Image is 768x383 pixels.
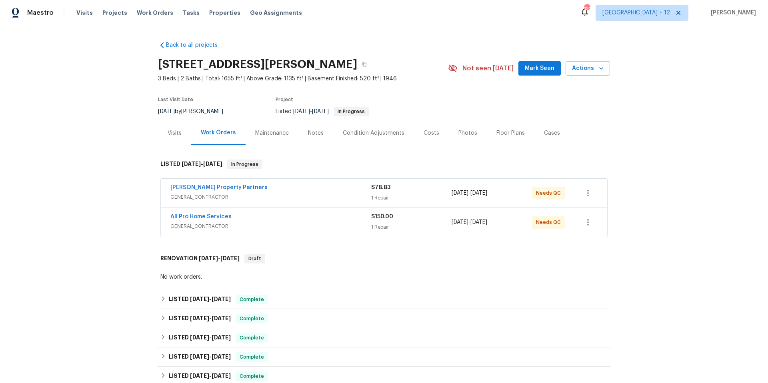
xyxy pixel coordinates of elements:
span: Not seen [DATE] [462,64,514,72]
span: Mark Seen [525,64,554,74]
div: Notes [308,129,324,137]
h6: LISTED [169,371,231,381]
span: [DATE] [212,315,231,321]
div: LISTED [DATE]-[DATE]Complete [158,290,610,309]
span: - [190,315,231,321]
span: GENERAL_CONTRACTOR [170,222,371,230]
a: All Pro Home Services [170,214,232,219]
span: [DATE] [212,354,231,359]
div: No work orders. [160,273,608,281]
span: [DATE] [190,315,209,321]
a: [PERSON_NAME] Property Partners [170,185,268,190]
button: Copy Address [357,57,372,72]
span: [DATE] [312,109,329,114]
div: Photos [458,129,477,137]
span: - [452,218,487,226]
span: [DATE] [470,190,487,196]
h6: LISTED [160,160,222,169]
span: - [452,189,487,197]
span: Properties [209,9,240,17]
span: [DATE] [470,219,487,225]
span: [DATE] [452,219,468,225]
span: 3 Beds | 2 Baths | Total: 1655 ft² | Above Grade: 1135 ft² | Basement Finished: 520 ft² | 1946 [158,75,448,83]
span: Actions [572,64,604,74]
span: Complete [236,295,267,303]
span: Last Visit Date [158,97,193,102]
h6: LISTED [169,295,231,304]
span: [DATE] [220,255,240,261]
h6: RENOVATION [160,254,240,263]
span: Draft [245,255,264,263]
span: - [190,354,231,359]
div: Costs [424,129,439,137]
span: Visits [76,9,93,17]
a: Back to all projects [158,41,235,49]
span: [DATE] [158,109,175,114]
span: Complete [236,315,267,323]
span: GENERAL_CONTRACTOR [170,193,371,201]
span: [DATE] [212,373,231,379]
div: Cases [544,129,560,137]
div: 1 Repair [371,194,452,202]
span: [PERSON_NAME] [708,9,756,17]
div: LISTED [DATE]-[DATE]Complete [158,309,610,328]
div: LISTED [DATE]-[DATE]In Progress [158,152,610,177]
span: [DATE] [452,190,468,196]
span: Listed [276,109,369,114]
span: Maestro [27,9,54,17]
h6: LISTED [169,333,231,343]
span: [DATE] [190,296,209,302]
span: [DATE] [190,354,209,359]
div: RENOVATION [DATE]-[DATE]Draft [158,246,610,271]
span: Complete [236,334,267,342]
div: 131 [584,5,590,13]
div: Floor Plans [496,129,525,137]
div: 1 Repair [371,223,452,231]
span: Needs QC [536,218,564,226]
span: - [190,335,231,340]
span: [DATE] [212,296,231,302]
div: Condition Adjustments [343,129,404,137]
span: [DATE] [212,335,231,340]
span: Work Orders [137,9,173,17]
button: Actions [566,61,610,76]
div: by [PERSON_NAME] [158,107,233,116]
span: Complete [236,353,267,361]
span: Tasks [183,10,200,16]
span: - [190,373,231,379]
span: In Progress [334,109,368,114]
span: - [293,109,329,114]
span: - [199,255,240,261]
span: [DATE] [190,373,209,379]
button: Mark Seen [518,61,561,76]
h6: LISTED [169,314,231,323]
span: [GEOGRAPHIC_DATA] + 12 [602,9,670,17]
div: Work Orders [201,129,236,137]
div: LISTED [DATE]-[DATE]Complete [158,347,610,367]
span: Geo Assignments [250,9,302,17]
span: - [182,161,222,167]
span: [DATE] [293,109,310,114]
span: - [190,296,231,302]
span: Complete [236,372,267,380]
h6: LISTED [169,352,231,362]
span: Needs QC [536,189,564,197]
div: Visits [168,129,182,137]
span: Projects [102,9,127,17]
span: In Progress [228,160,262,168]
span: [DATE] [199,255,218,261]
div: Maintenance [255,129,289,137]
span: $150.00 [371,214,393,219]
span: [DATE] [190,335,209,340]
div: LISTED [DATE]-[DATE]Complete [158,328,610,347]
h2: [STREET_ADDRESS][PERSON_NAME] [158,60,357,68]
span: [DATE] [182,161,201,167]
span: Project [276,97,293,102]
span: $78.83 [371,185,390,190]
span: [DATE] [203,161,222,167]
